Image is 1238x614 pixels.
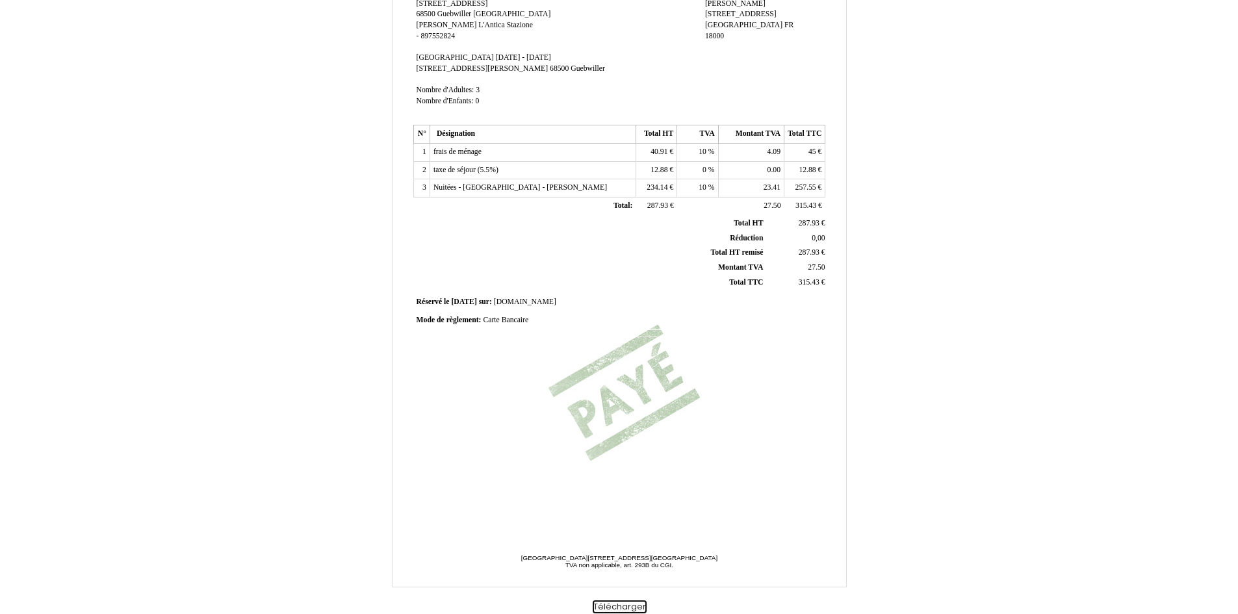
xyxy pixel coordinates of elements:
span: 18000 [705,32,724,40]
td: 1 [413,144,430,162]
span: 4.09 [767,147,780,156]
td: € [784,179,825,198]
span: Mode de règlement: [417,316,482,324]
span: 45 [808,147,816,156]
td: € [766,216,827,231]
span: 27.50 [764,201,780,210]
td: € [784,198,825,216]
span: [GEOGRAPHIC_DATA] [705,21,782,29]
span: 287.93 [799,248,819,257]
th: N° [413,125,430,144]
span: 315.43 [795,201,816,210]
td: % [677,144,718,162]
span: sur: [479,298,492,306]
span: Nuitées - [GEOGRAPHIC_DATA] - [PERSON_NAME] [433,183,607,192]
span: 287.93 [647,201,668,210]
span: [GEOGRAPHIC_DATA] [473,10,550,18]
span: [PERSON_NAME] [417,21,477,29]
span: 287.93 [799,219,819,227]
span: Nombre d'Enfants: [417,97,474,105]
span: 10 [699,183,706,192]
span: 10 [699,147,706,156]
span: 40.91 [651,147,667,156]
span: [DOMAIN_NAME] [494,298,556,306]
span: Total: [613,201,632,210]
span: 0 [703,166,706,174]
span: L'Antica Stazione [478,21,533,29]
th: Montant TVA [718,125,784,144]
span: 0 [476,97,480,105]
th: Total HT [636,125,677,144]
span: [DATE] - [DATE] [496,53,551,62]
td: 2 [413,161,430,179]
td: € [636,144,677,162]
span: Total HT [734,219,763,227]
span: [STREET_ADDRESS] [705,10,777,18]
span: Carte Bancaire [483,316,528,324]
span: Montant TVA [718,263,763,272]
td: € [766,275,827,290]
button: Télécharger [593,600,647,614]
span: 315.43 [799,278,819,287]
span: [DATE] [451,298,476,306]
span: Total HT remisé [710,248,763,257]
span: FR [784,21,793,29]
span: Réservé le [417,298,450,306]
td: € [636,179,677,198]
span: - [417,32,419,40]
span: [STREET_ADDRESS][PERSON_NAME] [417,64,548,73]
span: Guebwiller [571,64,605,73]
th: TVA [677,125,718,144]
span: 0.00 [767,166,780,174]
td: € [766,246,827,261]
span: TVA non applicable, art. 293B du CGI. [565,561,673,569]
span: 23.41 [764,183,780,192]
td: € [636,198,677,216]
span: 0,00 [812,234,825,242]
td: € [636,161,677,179]
span: 12.88 [651,166,667,174]
span: frais de ménage [433,147,482,156]
span: 27.50 [808,263,825,272]
td: % [677,179,718,198]
th: Désignation [430,125,636,144]
td: € [784,144,825,162]
span: [GEOGRAPHIC_DATA] [417,53,494,62]
span: Réduction [730,234,763,242]
span: 3 [476,86,480,94]
span: taxe de séjour (5.5%) [433,166,498,174]
span: Total TTC [729,278,763,287]
span: Guebwiller [437,10,472,18]
th: Total TTC [784,125,825,144]
td: 3 [413,179,430,198]
span: 12.88 [799,166,816,174]
span: [GEOGRAPHIC_DATA][STREET_ADDRESS][GEOGRAPHIC_DATA] [521,554,717,561]
span: 234.14 [647,183,667,192]
span: 68500 [550,64,569,73]
span: 68500 [417,10,435,18]
span: Nombre d'Adultes: [417,86,474,94]
td: € [784,161,825,179]
td: % [677,161,718,179]
span: 897552824 [420,32,455,40]
span: 257.55 [795,183,816,192]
